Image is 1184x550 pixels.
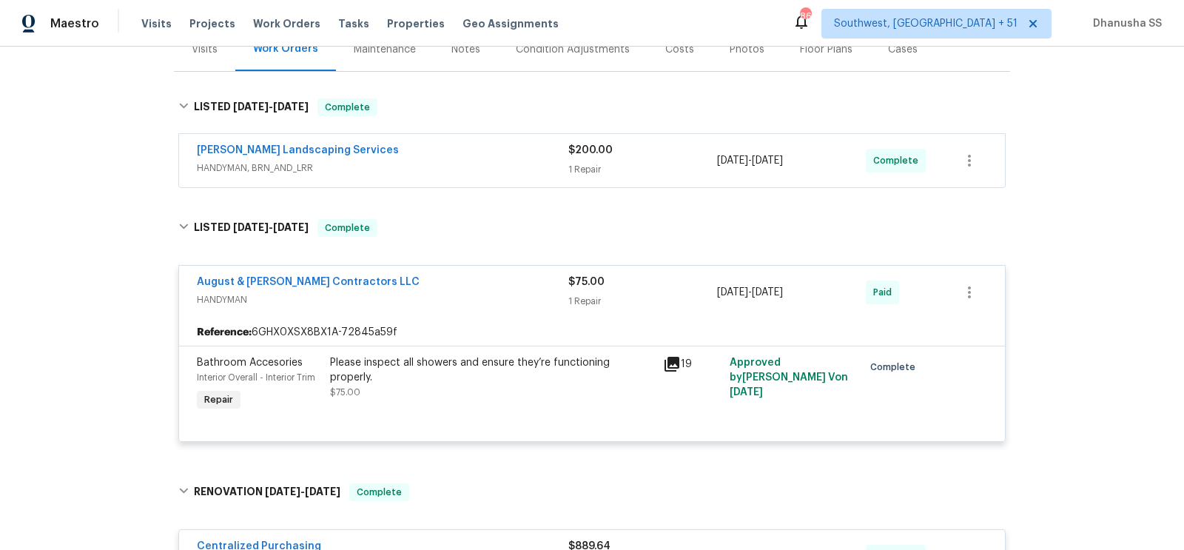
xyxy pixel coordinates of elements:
[717,155,748,166] span: [DATE]
[197,145,399,155] a: [PERSON_NAME] Landscaping Services
[319,221,376,235] span: Complete
[1087,16,1162,31] span: Dhanusha SS
[253,16,320,31] span: Work Orders
[870,360,921,375] span: Complete
[330,388,360,397] span: $75.00
[198,392,239,407] span: Repair
[174,204,1010,252] div: LISTED [DATE]-[DATE]Complete
[717,285,783,300] span: -
[197,277,420,287] a: August & [PERSON_NAME] Contractors LLC
[663,355,721,373] div: 19
[338,19,369,29] span: Tasks
[451,42,480,57] div: Notes
[265,486,300,497] span: [DATE]
[351,485,408,500] span: Complete
[800,42,852,57] div: Floor Plans
[174,84,1010,131] div: LISTED [DATE]-[DATE]Complete
[197,161,568,175] span: HANDYMAN, BRN_AND_LRR
[800,9,810,24] div: 860
[194,483,340,501] h6: RENOVATION
[665,42,694,57] div: Costs
[273,101,309,112] span: [DATE]
[305,486,340,497] span: [DATE]
[834,16,1017,31] span: Southwest, [GEOGRAPHIC_DATA] + 51
[273,222,309,232] span: [DATE]
[197,325,252,340] b: Reference:
[387,16,445,31] span: Properties
[516,42,630,57] div: Condition Adjustments
[233,101,269,112] span: [DATE]
[197,358,303,368] span: Bathroom Accesories
[752,155,783,166] span: [DATE]
[265,486,340,497] span: -
[717,287,748,298] span: [DATE]
[141,16,172,31] span: Visits
[189,16,235,31] span: Projects
[730,358,848,398] span: Approved by [PERSON_NAME] V on
[192,42,218,57] div: Visits
[319,100,376,115] span: Complete
[873,153,924,168] span: Complete
[873,285,898,300] span: Paid
[568,277,605,287] span: $75.00
[179,319,1005,346] div: 6GHX0XSX8BX1A-72845a59f
[568,145,613,155] span: $200.00
[194,98,309,116] h6: LISTED
[197,373,315,382] span: Interior Overall - Interior Trim
[568,294,717,309] div: 1 Repair
[462,16,559,31] span: Geo Assignments
[194,219,309,237] h6: LISTED
[888,42,918,57] div: Cases
[233,222,269,232] span: [DATE]
[50,16,99,31] span: Maestro
[197,292,568,307] span: HANDYMAN
[730,387,763,398] span: [DATE]
[752,287,783,298] span: [DATE]
[330,355,654,385] div: Please inspect all showers and ensure they’re functioning properly.
[233,101,309,112] span: -
[717,153,783,168] span: -
[354,42,416,57] div: Maintenance
[174,469,1010,516] div: RENOVATION [DATE]-[DATE]Complete
[253,41,318,56] div: Work Orders
[233,222,309,232] span: -
[730,42,764,57] div: Photos
[568,162,717,177] div: 1 Repair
